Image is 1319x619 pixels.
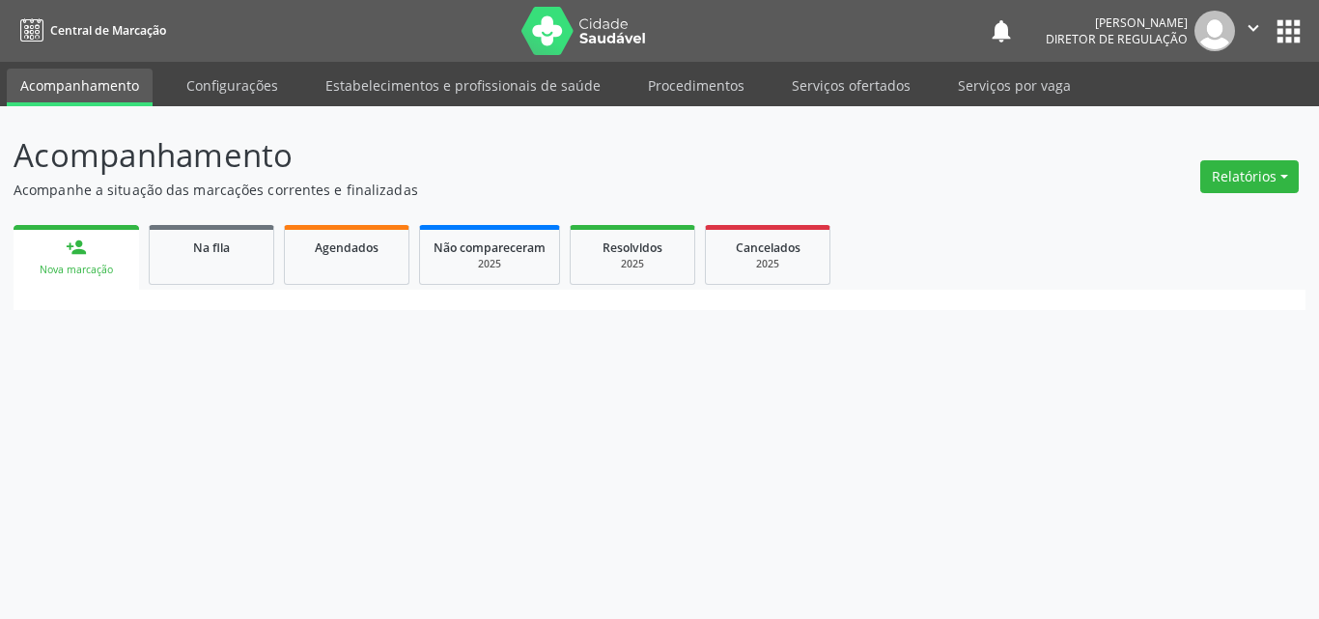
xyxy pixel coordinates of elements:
span: Cancelados [736,239,800,256]
p: Acompanhamento [14,131,918,180]
a: Estabelecimentos e profissionais de saúde [312,69,614,102]
div: [PERSON_NAME] [1046,14,1188,31]
a: Central de Marcação [14,14,166,46]
p: Acompanhe a situação das marcações correntes e finalizadas [14,180,918,200]
div: 2025 [719,257,816,271]
img: img [1194,11,1235,51]
span: Na fila [193,239,230,256]
span: Central de Marcação [50,22,166,39]
div: 2025 [584,257,681,271]
a: Procedimentos [634,69,758,102]
button:  [1235,11,1272,51]
button: apps [1272,14,1305,48]
button: notifications [988,17,1015,44]
span: Resolvidos [603,239,662,256]
a: Configurações [173,69,292,102]
div: 2025 [434,257,546,271]
span: Não compareceram [434,239,546,256]
div: person_add [66,237,87,258]
a: Serviços ofertados [778,69,924,102]
span: Agendados [315,239,379,256]
span: Diretor de regulação [1046,31,1188,47]
a: Acompanhamento [7,69,153,106]
div: Nova marcação [27,263,126,277]
a: Serviços por vaga [944,69,1084,102]
button: Relatórios [1200,160,1299,193]
i:  [1243,17,1264,39]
